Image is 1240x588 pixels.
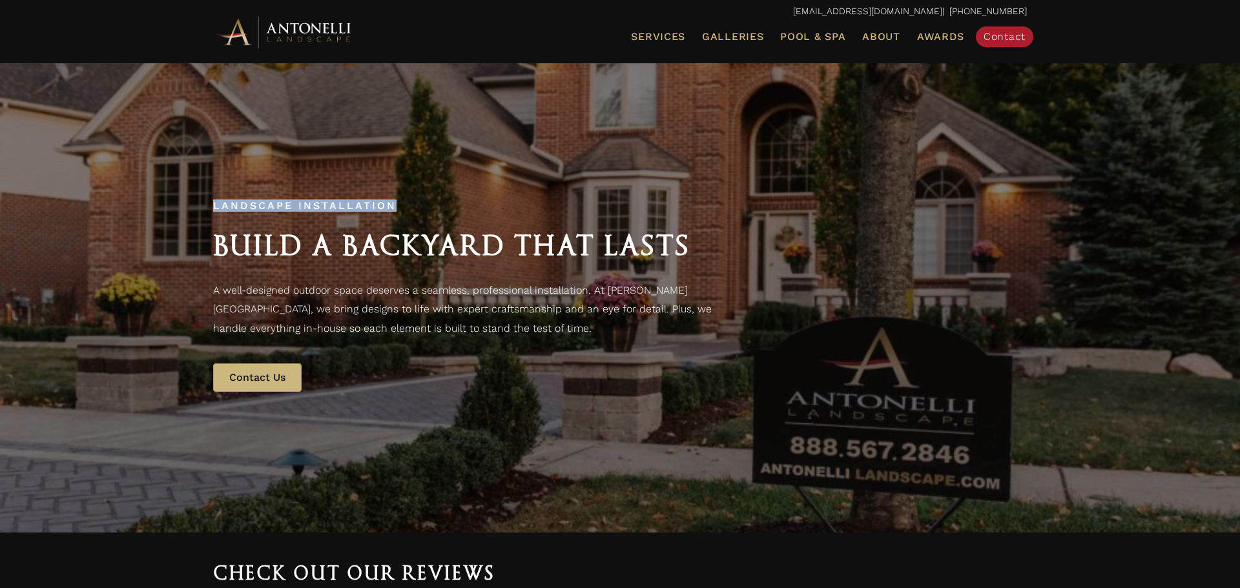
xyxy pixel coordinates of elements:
[631,32,685,42] span: Services
[917,30,964,43] span: Awards
[213,281,717,338] p: A well-designed outdoor space deserves a seamless, professional installation. At [PERSON_NAME][GE...
[213,199,397,212] span: Landscape Installation
[213,562,495,584] span: Check out our reviews
[912,28,969,45] a: Awards
[857,28,905,45] a: About
[775,28,851,45] a: Pool & Spa
[793,6,942,16] a: [EMAIL_ADDRESS][DOMAIN_NAME]
[976,26,1033,47] a: Contact
[213,229,690,261] span: Build a Backyard That Lasts
[862,32,900,42] span: About
[213,14,355,50] img: Antonelli Horizontal Logo
[213,363,302,392] a: Contact Us
[213,3,1027,20] p: | [PHONE_NUMBER]
[229,371,285,383] span: Contact Us
[984,30,1026,43] span: Contact
[626,28,690,45] a: Services
[780,30,845,43] span: Pool & Spa
[697,28,769,45] a: Galleries
[702,30,763,43] span: Galleries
